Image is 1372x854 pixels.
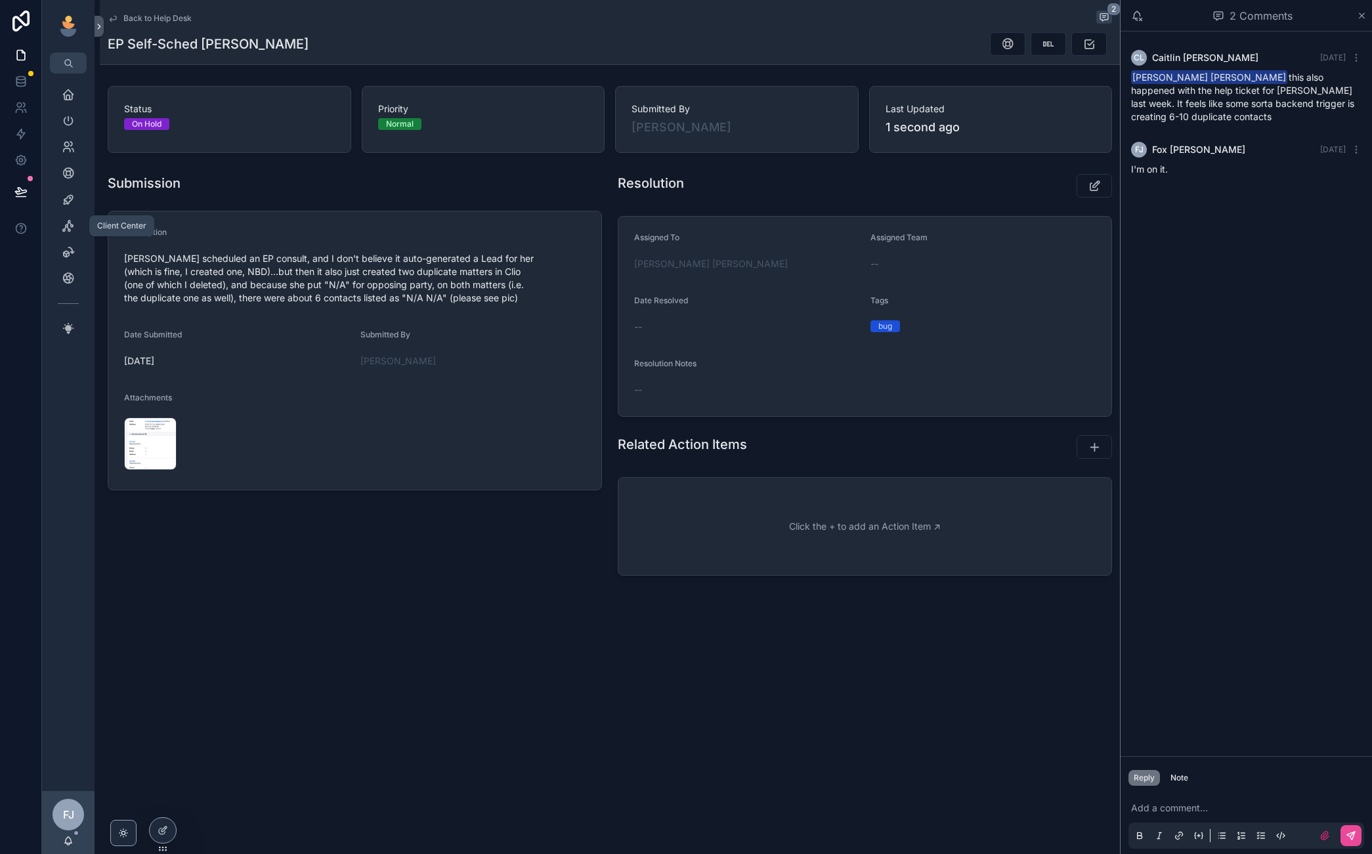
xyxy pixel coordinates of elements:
div: bug [878,320,892,332]
span: [PERSON_NAME] [PERSON_NAME] [1131,70,1287,84]
span: Tags [870,295,888,305]
span: -- [634,320,642,333]
a: [PERSON_NAME] [632,118,731,137]
span: FJ [1135,144,1144,155]
h1: Submission [108,174,181,192]
h1: Resolution [618,174,684,192]
span: [PERSON_NAME] scheduled an EP consult, and I don't believe it auto-generated a Lead for her (whic... [124,252,586,305]
h1: EP Self-Sched [PERSON_NAME] [108,35,309,53]
span: Last Updated [886,102,1096,116]
span: this also happened with the help ticket for [PERSON_NAME] last week. It feels like some sorta bac... [1131,72,1354,122]
span: -- [634,383,642,396]
div: Normal [386,118,414,130]
span: Submitted By [360,330,410,339]
button: Reply [1128,770,1160,786]
span: Date Submitted [124,330,182,339]
h1: Related Action Items [618,435,747,454]
span: Fox [PERSON_NAME] [1152,143,1245,156]
div: Client Center [97,221,146,231]
div: Note [1170,773,1188,783]
span: Attachments [124,393,172,402]
span: Status [124,102,335,116]
span: Assigned To [634,232,679,242]
span: Resolution Notes [634,358,697,368]
span: Assigned Team [870,232,928,242]
span: [DATE] [1320,144,1346,154]
a: Back to Help Desk [108,13,192,24]
span: Back to Help Desk [123,13,192,24]
p: 1 second ago [886,118,960,137]
span: FJ [63,807,74,822]
button: Note [1165,770,1193,786]
span: Click the + to add an Action Item ↗ [789,520,941,533]
span: 2 [1107,3,1121,16]
img: App logo [58,16,79,37]
span: I'm on it. [1131,163,1168,175]
div: On Hold [132,118,161,130]
p: [DATE] [124,354,154,368]
span: Submitted By [632,102,842,116]
span: Date Resolved [634,295,688,305]
span: Caitlin [PERSON_NAME] [1152,51,1258,64]
a: [PERSON_NAME] [PERSON_NAME] [634,257,788,270]
div: scrollable content [42,74,95,357]
span: 2 Comments [1230,8,1293,24]
a: [PERSON_NAME] [360,354,436,368]
span: Priority [378,102,589,116]
span: CL [1134,53,1144,63]
span: [DATE] [1320,53,1346,62]
span: -- [870,257,878,270]
button: 2 [1096,11,1112,26]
